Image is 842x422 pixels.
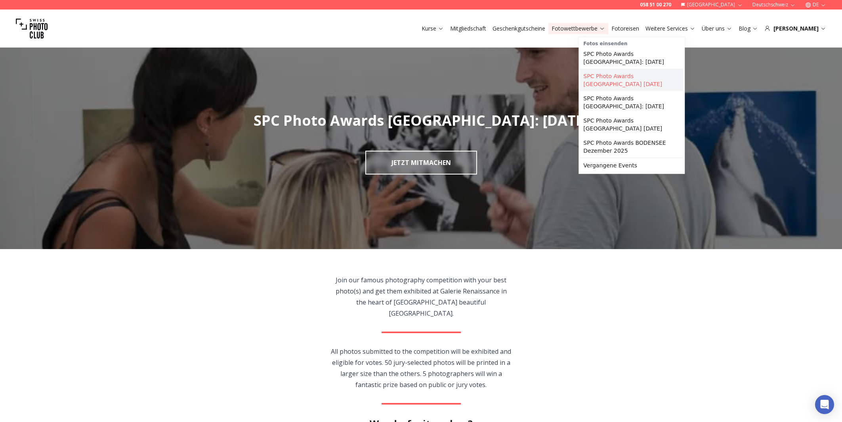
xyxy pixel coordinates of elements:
button: Mitgliedschaft [447,23,489,34]
button: Fotoreisen [608,23,642,34]
a: SPC Photo Awards [GEOGRAPHIC_DATA]: [DATE] [580,47,683,69]
a: Geschenkgutscheine [493,25,545,33]
button: Kurse [418,23,447,34]
a: Kurse [422,25,444,33]
a: SPC Photo Awards [GEOGRAPHIC_DATA] [DATE] [580,113,683,136]
a: 058 51 00 270 [640,2,671,8]
a: JETZT MITMACHEN [365,151,477,175]
a: Blog [739,25,758,33]
button: Geschenkgutscheine [489,23,548,34]
a: Mitgliedschaft [450,25,486,33]
button: Fotowettbewerbe [548,23,608,34]
a: SPC Photo Awards [GEOGRAPHIC_DATA] [DATE] [580,69,683,91]
p: All photos submitted to the competition will be exhibited and eligible for votes. 50 jury-selecte... [330,346,512,390]
a: SPC Photo Awards BODENSEE Dezember 2025 [580,136,683,158]
button: Über uns [699,23,735,34]
p: Join our famous photography competition with your best photo(s) and get them exhibited at Galerie... [330,274,512,319]
a: Fotoreisen [611,25,639,33]
a: Über uns [702,25,732,33]
button: Blog [735,23,761,34]
button: Weitere Services [642,23,699,34]
img: Swiss photo club [16,13,48,44]
div: Open Intercom Messenger [815,395,834,414]
a: Weitere Services [645,25,695,33]
div: [PERSON_NAME] [764,25,826,33]
a: Fotowettbewerbe [552,25,605,33]
div: Fotos einsenden [580,39,683,47]
a: SPC Photo Awards [GEOGRAPHIC_DATA]: [DATE] [580,91,683,113]
a: Vergangene Events [580,158,683,173]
